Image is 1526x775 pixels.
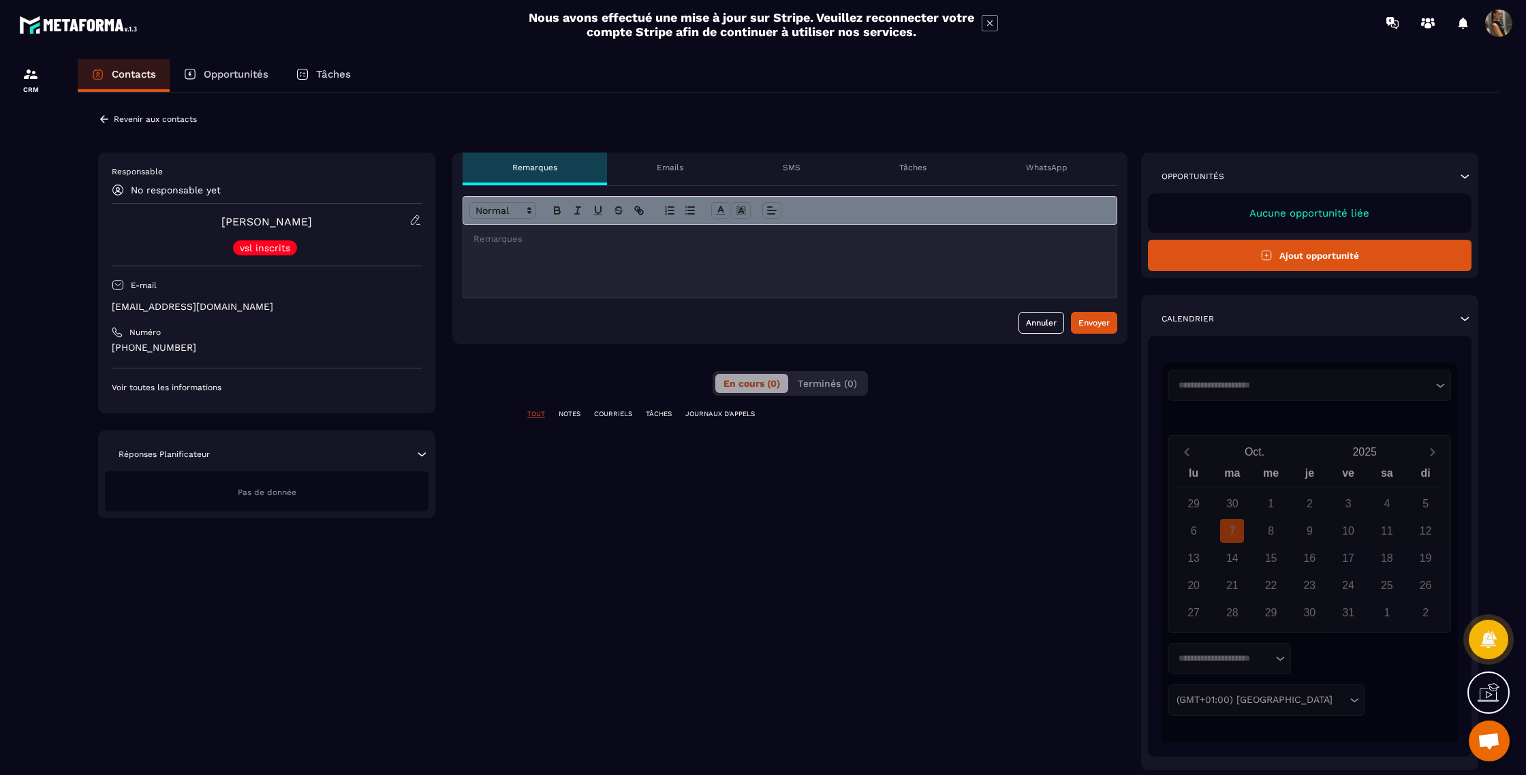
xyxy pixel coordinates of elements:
[1026,162,1068,173] p: WhatsApp
[899,162,926,173] p: Tâches
[316,68,351,80] p: Tâches
[1018,312,1064,334] button: Annuler
[78,59,170,92] a: Contacts
[798,378,857,389] span: Terminés (0)
[131,185,221,195] p: No responsable yet
[646,409,672,419] p: TÂCHES
[240,243,290,253] p: vsl inscrits
[112,382,422,393] p: Voir toutes les informations
[119,449,210,460] p: Réponses Planificateur
[129,327,161,338] p: Numéro
[221,215,312,228] a: [PERSON_NAME]
[170,59,282,92] a: Opportunités
[1071,312,1117,334] button: Envoyer
[1469,721,1510,761] div: Ouvrir le chat
[1148,240,1471,271] button: Ajout opportunité
[131,280,157,291] p: E-mail
[594,409,632,419] p: COURRIELS
[559,409,580,419] p: NOTES
[1162,313,1214,324] p: Calendrier
[22,66,39,82] img: formation
[238,488,296,497] span: Pas de donnée
[112,68,156,80] p: Contacts
[723,378,780,389] span: En cours (0)
[790,374,865,393] button: Terminés (0)
[512,162,557,173] p: Remarques
[1078,316,1110,330] div: Envoyer
[3,86,58,93] p: CRM
[527,409,545,419] p: TOUT
[528,10,975,39] h2: Nous avons effectué une mise à jour sur Stripe. Veuillez reconnecter votre compte Stripe afin de ...
[112,166,422,177] p: Responsable
[112,341,422,354] p: [PHONE_NUMBER]
[112,300,422,313] p: [EMAIL_ADDRESS][DOMAIN_NAME]
[657,162,683,173] p: Emails
[282,59,364,92] a: Tâches
[783,162,800,173] p: SMS
[1162,207,1458,219] p: Aucune opportunité liée
[685,409,755,419] p: JOURNAUX D'APPELS
[3,56,58,104] a: formationformationCRM
[19,12,142,37] img: logo
[715,374,788,393] button: En cours (0)
[114,114,197,124] p: Revenir aux contacts
[204,68,268,80] p: Opportunités
[1162,171,1224,182] p: Opportunités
